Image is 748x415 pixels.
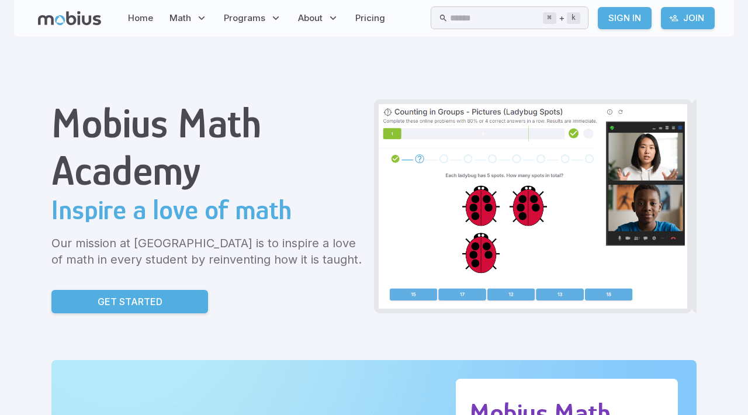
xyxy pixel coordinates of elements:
[379,104,687,309] img: Grade 2 Class
[51,194,365,226] h2: Inspire a love of math
[169,12,191,25] span: Math
[567,12,580,24] kbd: k
[598,7,652,29] a: Sign In
[51,99,365,194] h1: Mobius Math Academy
[661,7,715,29] a: Join
[543,11,580,25] div: +
[98,295,162,309] p: Get Started
[352,5,389,32] a: Pricing
[224,12,265,25] span: Programs
[124,5,157,32] a: Home
[543,12,556,24] kbd: ⌘
[298,12,323,25] span: About
[51,290,208,313] a: Get Started
[51,235,365,268] p: Our mission at [GEOGRAPHIC_DATA] is to inspire a love of math in every student by reinventing how...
